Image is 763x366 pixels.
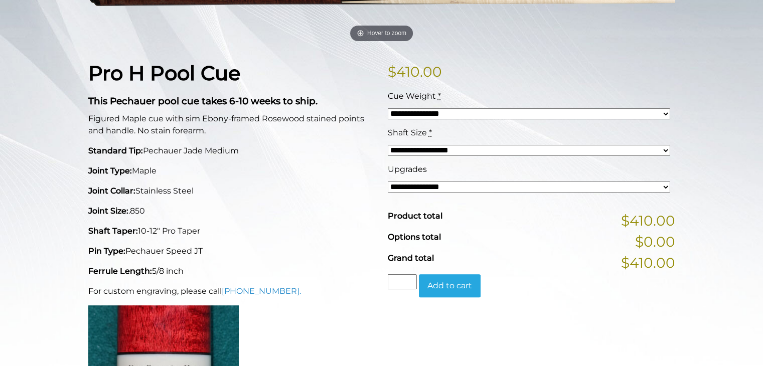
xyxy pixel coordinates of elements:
[88,166,132,175] strong: Joint Type:
[388,63,442,80] bdi: 410.00
[388,211,442,221] span: Product total
[88,245,376,257] p: Pechauer Speed JT
[88,265,376,277] p: 5/8 inch
[438,91,441,101] abbr: required
[429,128,432,137] abbr: required
[635,231,675,252] span: $0.00
[88,225,376,237] p: 10-12" Pro Taper
[88,95,318,107] strong: This Pechauer pool cue takes 6-10 weeks to ship.
[88,146,143,155] strong: Standard Tip:
[88,285,376,297] p: For custom engraving, please call
[388,128,427,137] span: Shaft Size
[388,164,427,174] span: Upgrades
[88,246,125,256] strong: Pin Type:
[388,232,441,242] span: Options total
[88,186,135,196] strong: Joint Collar:
[88,61,240,85] strong: Pro H Pool Cue
[419,274,481,297] button: Add to cart
[88,145,376,157] p: Pechauer Jade Medium
[88,206,128,216] strong: Joint Size:
[388,91,436,101] span: Cue Weight
[88,165,376,177] p: Maple
[88,185,376,197] p: Stainless Steel
[88,226,138,236] strong: Shaft Taper:
[621,252,675,273] span: $410.00
[222,286,301,296] a: [PHONE_NUMBER].
[388,274,417,289] input: Product quantity
[388,63,396,80] span: $
[388,253,434,263] span: Grand total
[621,210,675,231] span: $410.00
[88,266,152,276] strong: Ferrule Length:
[88,205,376,217] p: .850
[88,113,376,137] p: Figured Maple cue with sim Ebony-framed Rosewood stained points and handle. No stain forearm.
